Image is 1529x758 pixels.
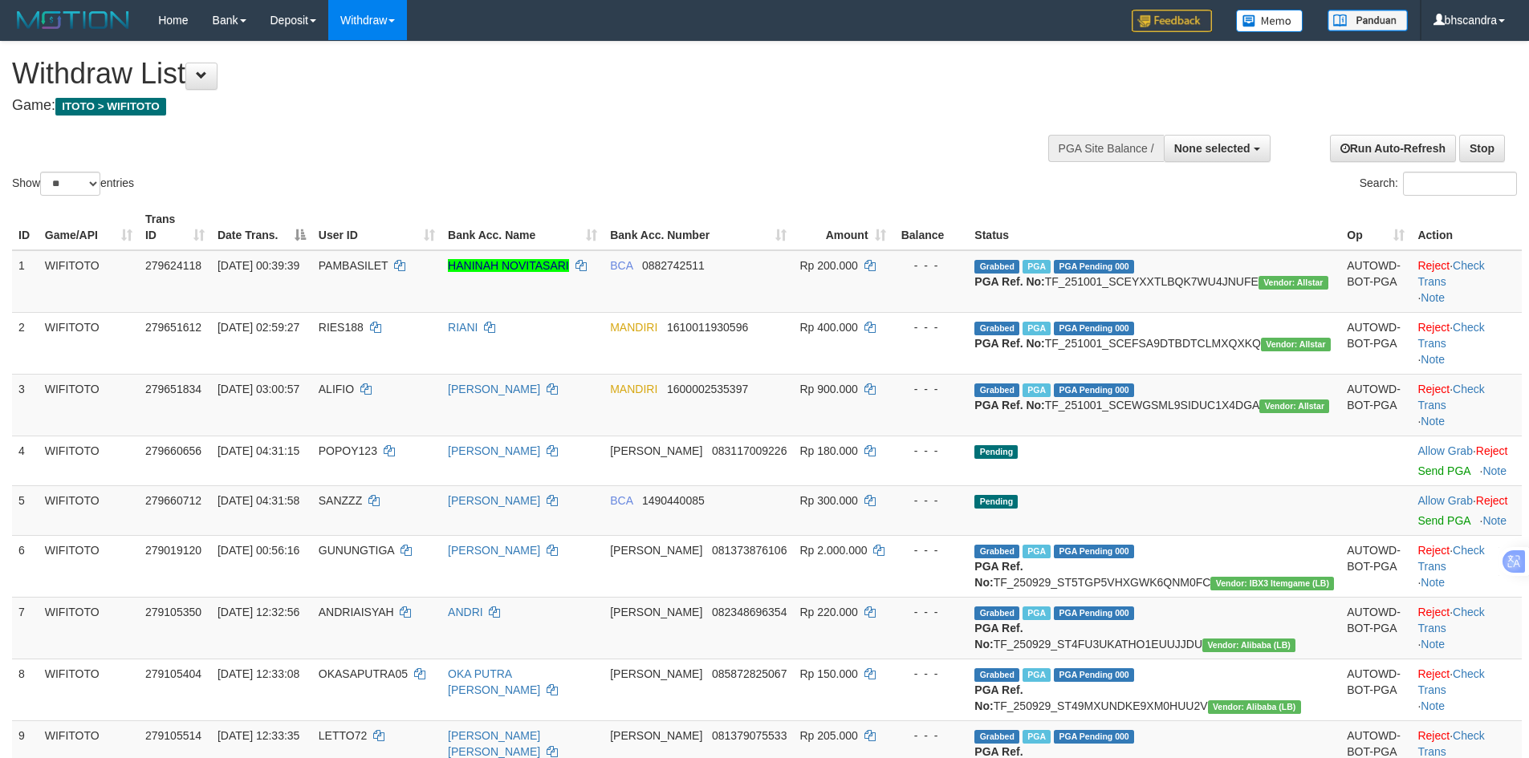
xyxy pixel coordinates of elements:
span: None selected [1174,142,1250,155]
img: panduan.png [1328,10,1408,31]
a: RIANI [448,321,478,334]
a: Reject [1476,494,1508,507]
span: PGA Pending [1054,730,1134,744]
th: Trans ID: activate to sort column ascending [139,205,211,250]
td: 6 [12,535,39,597]
td: WIFITOTO [39,436,139,485]
a: Reject [1417,259,1450,272]
a: Note [1421,638,1445,651]
td: TF_250929_ST5TGP5VHXGWK6QNM0FC [968,535,1340,597]
td: 3 [12,374,39,436]
th: Status [968,205,1340,250]
span: 279660712 [145,494,201,507]
span: Rp 220.000 [799,606,857,618]
td: AUTOWD-BOT-PGA [1340,374,1411,436]
span: · [1417,444,1475,457]
td: 2 [12,312,39,374]
td: 4 [12,436,39,485]
span: Vendor URL: https://dashboard.q2checkout.com/secure [1202,638,1295,652]
th: Balance [893,205,969,250]
a: Reject [1476,444,1508,457]
span: [PERSON_NAME] [610,444,702,457]
th: Bank Acc. Number: activate to sort column ascending [604,205,793,250]
span: PGA Pending [1054,606,1134,620]
td: WIFITOTO [39,597,139,659]
div: - - - [899,666,962,682]
span: PGA Pending [1054,260,1134,274]
span: ITOTO > WIFITOTO [55,98,166,116]
th: Action [1411,205,1522,250]
span: Rp 300.000 [799,494,857,507]
span: Copy 083117009226 to clipboard [712,444,787,457]
span: MANDIRI [610,321,657,334]
span: Vendor URL: https://dashboard.q2checkout.com/secure [1210,577,1334,590]
th: ID [12,205,39,250]
span: ALIFIO [319,383,354,395]
button: None selected [1164,135,1271,162]
span: [DATE] 02:59:27 [218,321,299,334]
td: · · [1411,374,1522,436]
th: Game/API: activate to sort column ascending [39,205,139,250]
h4: Game: [12,98,1003,114]
span: POPOY123 [319,444,377,457]
td: AUTOWD-BOT-PGA [1340,659,1411,720]
span: Rp 150.000 [799,667,857,680]
span: Marked by bhsseptian [1023,730,1051,744]
span: BCA [610,494,632,507]
b: PGA Ref. No: [974,399,1044,411]
span: PGA Pending [1054,545,1134,558]
span: Grabbed [974,545,1019,558]
span: Marked by bhsjoko [1023,545,1051,558]
span: Marked by bhsseptian [1023,668,1051,682]
a: ANDRI [448,606,483,618]
h1: Withdraw List [12,58,1003,90]
span: [DATE] 12:32:56 [218,606,299,618]
a: Check Trans [1417,606,1484,634]
span: BCA [610,259,632,272]
span: Rp 180.000 [799,444,857,457]
span: Rp 2.000.000 [799,544,867,557]
span: [DATE] 00:39:39 [218,259,299,272]
td: WIFITOTO [39,312,139,374]
span: Copy 082348696354 to clipboard [712,606,787,618]
span: Rp 400.000 [799,321,857,334]
span: Marked by bhsaldo [1023,260,1051,274]
span: PGA Pending [1054,668,1134,682]
div: - - - [899,257,962,274]
a: Allow Grab [1417,444,1472,457]
span: Vendor URL: https://secure31.1velocity.biz [1259,276,1328,290]
span: RIES188 [319,321,364,334]
span: Vendor URL: https://secure31.1velocity.biz [1259,399,1329,413]
img: MOTION_logo.png [12,8,134,32]
div: - - - [899,604,962,620]
td: AUTOWD-BOT-PGA [1340,312,1411,374]
span: OKASAPUTRA05 [319,667,408,680]
a: Reject [1417,321,1450,334]
td: WIFITOTO [39,535,139,597]
span: LETTO72 [319,729,367,742]
td: TF_251001_SCEYXXTLBQK7WU4JNUFE [968,250,1340,313]
td: TF_251001_SCEFSA9DTBDTCLMXQXKQ [968,312,1340,374]
th: Op: activate to sort column ascending [1340,205,1411,250]
a: Send PGA [1417,514,1470,527]
span: PGA Pending [1054,383,1134,397]
span: [DATE] 03:00:57 [218,383,299,395]
span: [DATE] 12:33:08 [218,667,299,680]
a: Reject [1417,729,1450,742]
a: Reject [1417,383,1450,395]
td: WIFITOTO [39,659,139,720]
span: Grabbed [974,322,1019,335]
span: Copy 081373876106 to clipboard [712,544,787,557]
span: 279651834 [145,383,201,395]
b: PGA Ref. No: [974,622,1023,651]
span: Pending [974,495,1018,509]
label: Show entries [12,172,134,196]
img: Button%20Memo.svg [1236,10,1303,32]
span: Vendor URL: https://secure31.1velocity.biz [1261,338,1331,351]
span: 279660656 [145,444,201,457]
span: SANZZZ [319,494,362,507]
td: · [1411,485,1522,535]
a: Check Trans [1417,667,1484,696]
div: PGA Site Balance / [1048,135,1164,162]
td: WIFITOTO [39,485,139,535]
